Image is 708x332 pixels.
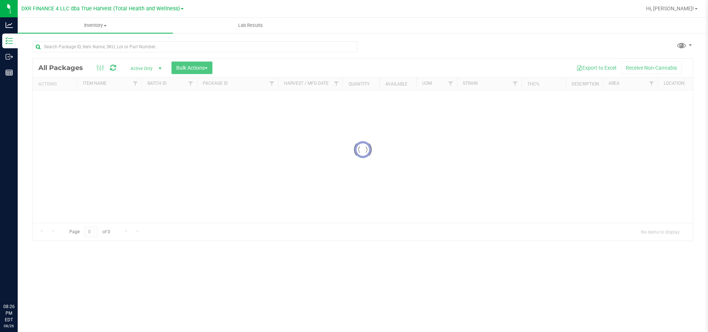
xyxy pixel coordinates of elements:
a: Inventory [18,18,173,33]
span: DXR FINANCE 4 LLC dba True Harvest (Total Health and Wellness) [21,6,180,12]
span: Lab Results [228,22,273,29]
inline-svg: Outbound [6,53,13,60]
p: 08/26 [3,323,14,329]
span: Inventory [18,22,173,29]
inline-svg: Analytics [6,21,13,29]
inline-svg: Inventory [6,37,13,45]
span: Hi, [PERSON_NAME]! [646,6,694,11]
inline-svg: Reports [6,69,13,76]
a: Lab Results [173,18,328,33]
p: 08:26 PM EDT [3,303,14,323]
input: Search Package ID, Item Name, SKU, Lot or Part Number... [32,41,357,52]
